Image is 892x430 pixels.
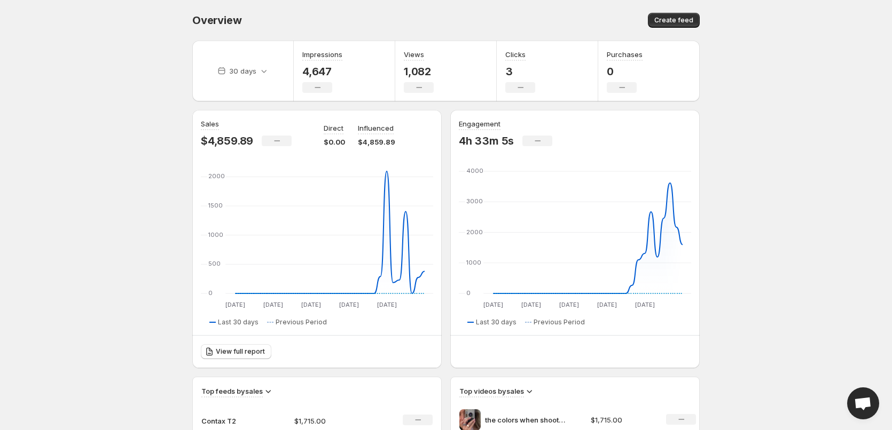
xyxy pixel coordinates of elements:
[377,301,397,308] text: [DATE]
[201,134,253,147] p: $4,859.89
[476,318,517,327] span: Last 30 days
[192,14,241,27] span: Overview
[483,301,503,308] text: [DATE]
[324,137,345,147] p: $0.00
[208,172,225,180] text: 2000
[597,301,617,308] text: [DATE]
[208,289,213,297] text: 0
[225,301,245,308] text: [DATE]
[201,118,219,129] h3: Sales
[404,65,434,78] p: 1,082
[301,301,321,308] text: [DATE]
[229,66,256,76] p: 30 days
[216,347,265,356] span: View full report
[218,318,259,327] span: Last 30 days
[404,49,424,60] h3: Views
[459,386,524,396] h3: Top videos by sales
[459,118,500,129] h3: Engagement
[302,65,342,78] p: 4,647
[294,416,370,426] p: $1,715.00
[466,197,483,205] text: 3000
[607,65,643,78] p: 0
[521,301,541,308] text: [DATE]
[358,123,394,133] p: Influenced
[505,65,535,78] p: 3
[459,134,514,147] p: 4h 33m 5s
[466,259,481,266] text: 1000
[339,301,359,308] text: [DATE]
[201,386,263,396] h3: Top feeds by sales
[276,318,327,327] span: Previous Period
[505,49,526,60] h3: Clicks
[201,344,271,359] a: View full report
[654,16,693,25] span: Create feed
[466,289,471,297] text: 0
[847,387,879,419] a: Open chat
[263,301,283,308] text: [DATE]
[534,318,585,327] span: Previous Period
[607,49,643,60] h3: Purchases
[466,228,483,236] text: 2000
[635,301,655,308] text: [DATE]
[559,301,579,308] text: [DATE]
[466,167,483,174] text: 4000
[485,415,565,425] p: the colors when shooting on film in summer onfilm contaxt2 35mm
[591,415,654,425] p: $1,715.00
[358,137,395,147] p: $4,859.89
[648,13,700,28] button: Create feed
[324,123,343,133] p: Direct
[302,49,342,60] h3: Impressions
[208,260,221,267] text: 500
[201,416,255,426] p: Contax T2
[208,231,223,238] text: 1000
[208,202,223,209] text: 1500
